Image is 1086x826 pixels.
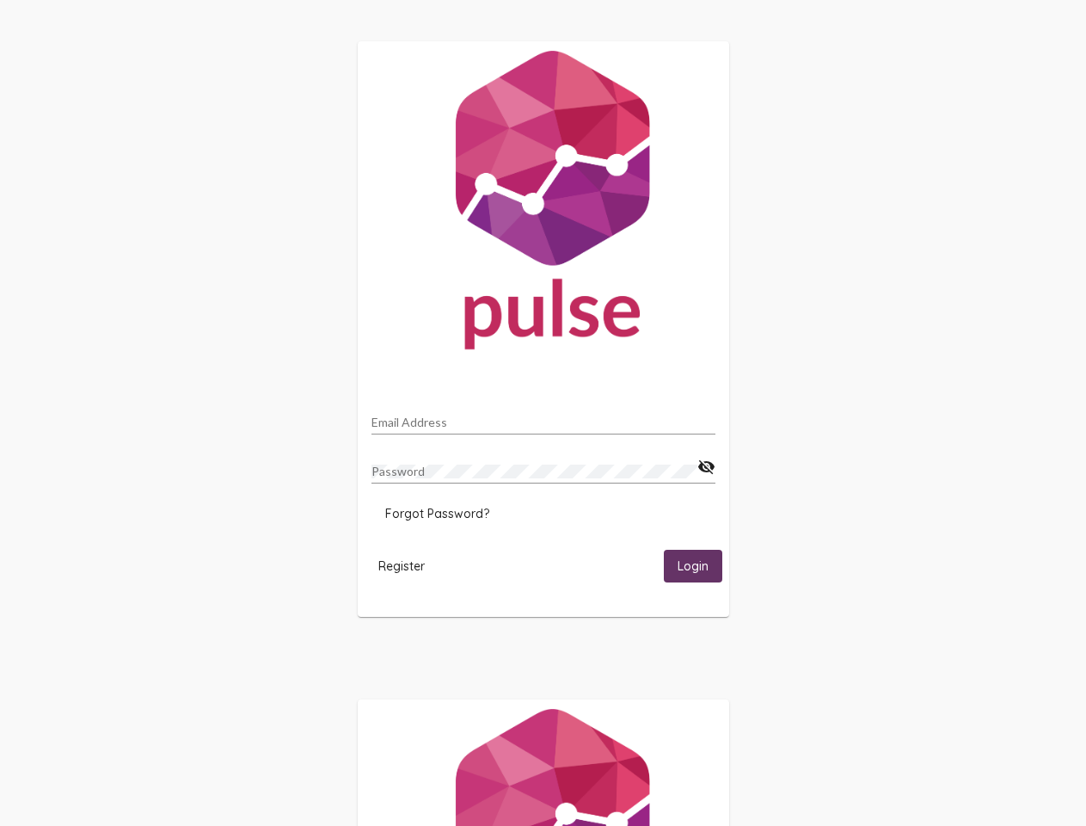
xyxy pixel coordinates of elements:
span: Forgot Password? [385,506,489,521]
span: Login [678,559,709,575]
mat-icon: visibility_off [697,457,715,478]
span: Register [378,558,425,574]
button: Forgot Password? [371,498,503,529]
img: Pulse For Good Logo [358,41,729,367]
button: Register [365,550,439,582]
button: Login [664,550,722,582]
